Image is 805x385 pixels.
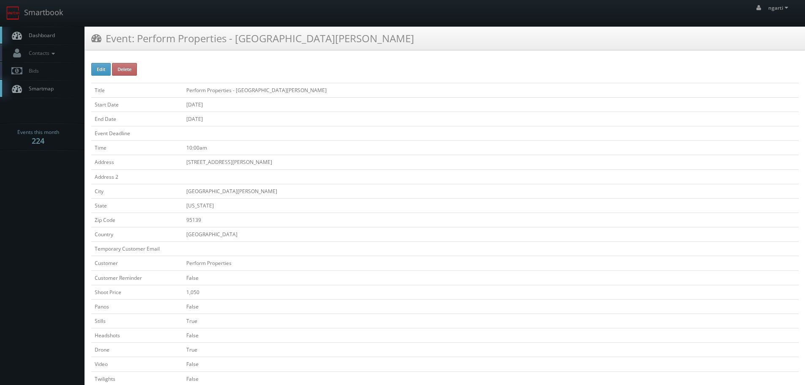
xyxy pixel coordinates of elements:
td: Title [91,83,183,97]
td: False [183,299,799,314]
td: Customer Reminder [91,270,183,285]
td: Shoot Price [91,285,183,299]
td: False [183,270,799,285]
td: Temporary Customer Email [91,242,183,256]
td: Event Deadline [91,126,183,141]
td: Time [91,141,183,155]
td: Zip Code [91,213,183,227]
td: Address [91,155,183,169]
td: [DATE] [183,112,799,126]
span: ngarti [768,4,791,11]
td: Stills [91,314,183,328]
td: State [91,198,183,213]
td: [STREET_ADDRESS][PERSON_NAME] [183,155,799,169]
td: Perform Properties [183,256,799,270]
td: True [183,343,799,357]
td: Video [91,357,183,371]
td: False [183,357,799,371]
td: [US_STATE] [183,198,799,213]
td: Drone [91,343,183,357]
td: False [183,328,799,343]
button: Delete [112,63,137,76]
img: smartbook-logo.png [6,6,20,20]
td: [GEOGRAPHIC_DATA][PERSON_NAME] [183,184,799,198]
span: Bids [25,67,39,74]
span: Contacts [25,49,57,57]
td: Start Date [91,97,183,112]
td: City [91,184,183,198]
span: Events this month [17,128,59,137]
td: 95139 [183,213,799,227]
td: Headshots [91,328,183,343]
strong: 224 [32,136,44,146]
td: Address 2 [91,169,183,184]
h3: Event: Perform Properties - [GEOGRAPHIC_DATA][PERSON_NAME] [91,31,414,46]
td: True [183,314,799,328]
td: Perform Properties - [GEOGRAPHIC_DATA][PERSON_NAME] [183,83,799,97]
button: Edit [91,63,111,76]
td: Customer [91,256,183,270]
td: [GEOGRAPHIC_DATA] [183,227,799,242]
span: Smartmap [25,85,54,92]
td: 10:00am [183,141,799,155]
span: Dashboard [25,32,55,39]
td: [DATE] [183,97,799,112]
td: Country [91,227,183,242]
td: 1,050 [183,285,799,299]
td: End Date [91,112,183,126]
td: Panos [91,299,183,314]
